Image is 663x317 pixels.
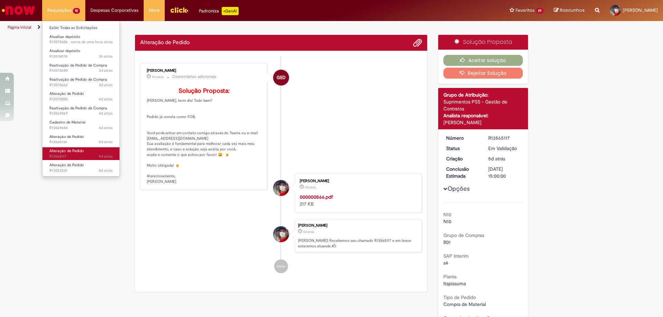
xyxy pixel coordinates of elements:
[49,82,113,88] span: R13570662
[42,47,119,60] a: Aberto R13574878 : Atualizar depósito
[49,134,84,139] span: Alteração de Pedido
[5,21,437,34] ul: Trilhas de página
[99,168,113,173] time: 22/09/2025 07:37:28
[47,7,71,14] span: Requisições
[554,7,585,14] a: Rascunhos
[443,294,476,300] b: Tipo de Pedido
[99,154,113,159] time: 25/09/2025 08:30:16
[49,139,113,145] span: R13565134
[49,77,107,82] span: Reativação de Pedido de Compra
[42,76,119,89] a: Aberto R13570662 : Reativação de Pedido de Compra
[443,280,466,287] span: Itapissuma
[49,48,80,53] span: Atualizar depósito
[170,5,189,15] img: click_logo_yellow_360x200.png
[443,112,523,119] div: Analista responsável:
[300,194,333,200] a: 000000566.pdf
[179,87,230,95] b: Solução Proposta:
[99,97,113,102] time: 26/09/2025 11:07:59
[623,7,658,13] span: [PERSON_NAME]
[99,125,113,130] span: 4d atrás
[441,145,483,152] dt: Status
[42,62,119,75] a: Aberto R13570680 : Reativação de Pedido de Compra
[99,82,113,88] time: 26/09/2025 13:48:15
[222,7,239,15] p: +GenAi
[305,185,316,189] span: 5d atrás
[140,40,190,46] h2: Alteração de Pedido Histórico de tíquete
[99,68,113,73] span: 3d atrás
[199,7,239,15] div: Padroniza
[273,70,289,86] div: Gabriele Estefane Da Silva
[443,239,451,245] span: B01
[99,68,113,73] time: 26/09/2025 13:51:07
[49,39,113,45] span: R13575606
[152,75,164,79] time: 29/09/2025 11:22:37
[273,226,289,242] div: Marcos Antonio Felipe De Melo
[298,238,418,249] p: [PERSON_NAME]! Recebemos seu chamado R13565117 e em breve estaremos atuando.
[488,156,505,162] span: 5d atrás
[42,90,119,103] a: Aberto R13570005 : Alteração de Pedido
[443,55,523,66] button: Aceitar solução
[140,56,422,280] ul: Histórico de tíquete
[488,135,520,141] div: R13565117
[42,24,119,32] a: Exibir Todas as Solicitações
[172,74,217,80] small: Comentários adicionais
[303,230,314,234] time: 25/09/2025 08:30:14
[443,232,484,238] b: Grupo de Compras
[305,185,316,189] time: 25/09/2025 08:28:58
[49,154,113,159] span: R13565117
[42,161,119,174] a: Aberto R13553510 : Alteração de Pedido
[441,135,483,141] dt: Número
[49,106,107,111] span: Reativação de Pedido de Compra
[49,68,113,73] span: R13570680
[488,156,505,162] time: 25/09/2025 08:30:14
[273,180,289,196] div: Marcos Antonio Felipe De Melo
[488,166,520,179] div: [DATE] 15:00:00
[443,119,523,126] div: [PERSON_NAME]
[441,155,483,162] dt: Criação
[90,7,138,14] span: Despesas Corporativas
[42,21,120,177] ul: Requisições
[443,274,457,280] b: Planta
[516,7,535,14] span: Favoritos
[99,54,113,59] span: 3h atrás
[443,68,523,79] button: Rejeitar Solução
[99,97,113,102] span: 4d atrás
[560,7,585,13] span: Rascunhos
[42,133,119,146] a: Aberto R13565134 : Alteração de Pedido
[49,125,113,131] span: R13569684
[152,75,164,79] span: 9m atrás
[298,224,418,228] div: [PERSON_NAME]
[71,39,113,44] span: cerca de uma hora atrás
[8,24,31,30] a: Página inicial
[49,168,113,174] span: R13553510
[99,82,113,88] span: 3d atrás
[413,38,422,47] button: Adicionar anexos
[49,162,84,168] span: Alteração de Pedido
[443,260,448,266] span: s4
[443,91,523,98] div: Grupo de Atribuição:
[49,34,80,39] span: Atualizar depósito
[488,155,520,162] div: 25/09/2025 08:30:14
[73,8,80,14] span: 10
[303,230,314,234] span: 5d atrás
[443,98,523,112] div: Suprimentos PSS - Gestão de Contratos
[300,179,415,183] div: [PERSON_NAME]
[99,154,113,159] span: 5d atrás
[1,3,36,17] img: ServiceNow
[99,54,113,59] time: 29/09/2025 08:15:38
[147,69,262,73] div: [PERSON_NAME]
[99,168,113,173] span: 8d atrás
[441,166,483,179] dt: Conclusão Estimada
[49,54,113,59] span: R13574878
[443,218,451,225] span: N10
[49,148,84,153] span: Alteração de Pedido
[49,91,84,96] span: Alteração de Pedido
[443,301,486,307] span: Compra de Material
[49,63,107,68] span: Reativação de Pedido de Compra
[147,88,262,185] p: [PERSON_NAME], bom dia! Tudo bem? Pedido já consta como FOB. Você pode entrar em contato comigo a...
[488,145,520,152] div: Em Validação
[438,35,528,50] div: Solução Proposta
[99,111,113,116] time: 26/09/2025 10:44:17
[443,211,451,218] b: N10
[536,8,544,14] span: 29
